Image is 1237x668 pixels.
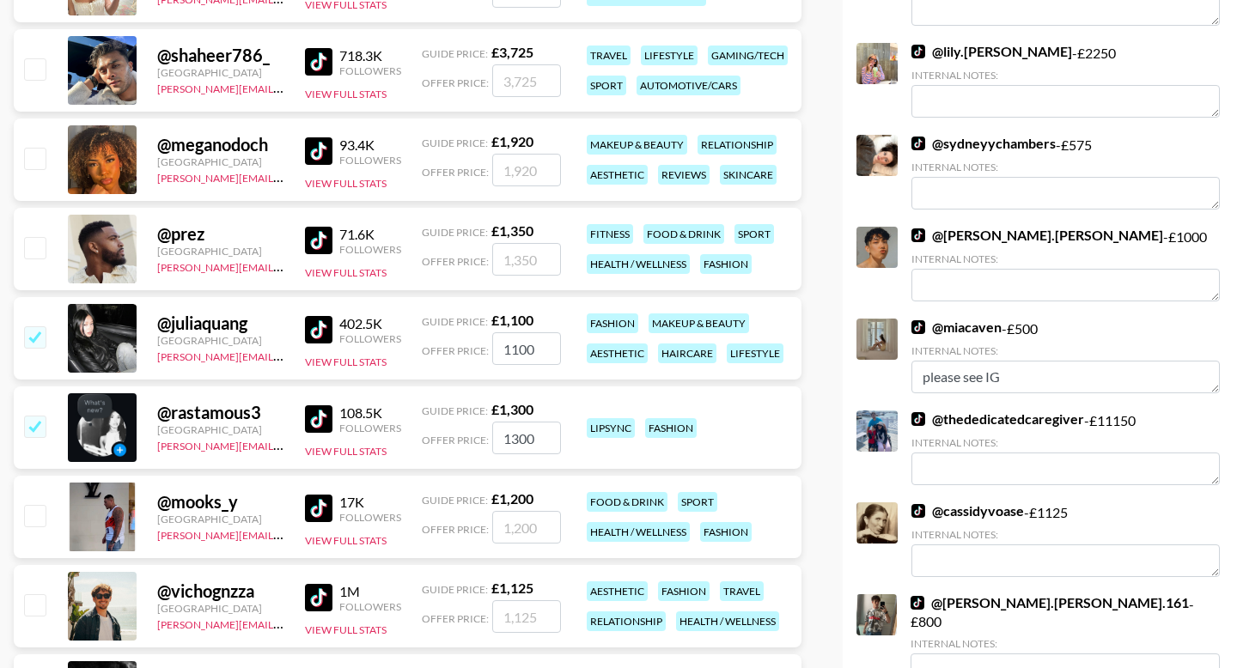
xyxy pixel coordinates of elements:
[587,313,638,333] div: fashion
[157,79,411,95] a: [PERSON_NAME][EMAIL_ADDRESS][DOMAIN_NAME]
[422,47,488,60] span: Guide Price:
[305,48,332,76] img: TikTok
[587,135,687,155] div: makeup & beauty
[587,165,648,185] div: aesthetic
[339,583,401,600] div: 1M
[491,580,533,596] strong: £ 1,125
[305,137,332,165] img: TikTok
[658,581,710,601] div: fashion
[587,224,633,244] div: fitness
[422,494,488,507] span: Guide Price:
[676,611,779,631] div: health / wellness
[649,313,749,333] div: makeup & beauty
[637,76,740,95] div: automotive/cars
[157,525,411,542] a: [PERSON_NAME][EMAIL_ADDRESS][DOMAIN_NAME]
[911,228,925,242] img: TikTok
[157,491,284,513] div: @ mooks_y
[339,422,401,434] div: Followers
[339,64,401,77] div: Followers
[339,137,401,154] div: 93.4K
[157,66,284,79] div: [GEOGRAPHIC_DATA]
[587,581,648,601] div: aesthetic
[422,226,488,239] span: Guide Price:
[305,405,332,433] img: TikTok
[339,332,401,345] div: Followers
[422,137,488,149] span: Guide Price:
[587,76,626,95] div: sport
[491,312,533,328] strong: £ 1,100
[641,46,698,65] div: lifestyle
[492,422,561,454] input: 1,300
[491,490,533,507] strong: £ 1,200
[708,46,788,65] div: gaming/tech
[911,436,1220,449] div: Internal Notes:
[911,43,1220,118] div: - £ 2250
[698,135,777,155] div: relationship
[720,581,764,601] div: travel
[305,584,332,611] img: TikTok
[305,355,387,368] button: View Full Stats
[587,46,631,65] div: travel
[491,133,533,149] strong: £ 1,920
[911,227,1163,244] a: @[PERSON_NAME].[PERSON_NAME]
[911,596,924,610] img: TikTok
[587,343,648,363] div: aesthetic
[911,594,1189,611] a: @[PERSON_NAME].[PERSON_NAME].161
[734,224,774,244] div: sport
[911,320,925,334] img: TikTok
[587,611,666,631] div: relationship
[911,319,1002,336] a: @miacaven
[587,522,690,542] div: health / wellness
[157,134,284,155] div: @ meganodoch
[911,43,1072,60] a: @lily.[PERSON_NAME]
[305,177,387,190] button: View Full Stats
[157,602,284,615] div: [GEOGRAPHIC_DATA]
[157,168,411,185] a: [PERSON_NAME][EMAIL_ADDRESS][DOMAIN_NAME]
[491,44,533,60] strong: £ 3,725
[911,412,925,426] img: TikTok
[422,166,489,179] span: Offer Price:
[157,580,284,602] div: @ vichognzza
[911,135,1056,152] a: @sydneyychambers
[339,154,401,167] div: Followers
[911,637,1220,650] div: Internal Notes:
[157,155,284,168] div: [GEOGRAPHIC_DATA]
[727,343,783,363] div: lifestyle
[678,492,717,512] div: sport
[157,423,284,436] div: [GEOGRAPHIC_DATA]
[911,361,1220,393] textarea: please see IG
[422,523,489,536] span: Offer Price:
[305,495,332,522] img: TikTok
[305,88,387,100] button: View Full Stats
[492,332,561,365] input: 1,100
[911,410,1220,485] div: - £ 11150
[911,319,1220,393] div: - £ 500
[911,135,1220,210] div: - £ 575
[911,502,1220,577] div: - £ 1125
[422,315,488,328] span: Guide Price:
[422,404,488,417] span: Guide Price:
[700,522,752,542] div: fashion
[157,513,284,525] div: [GEOGRAPHIC_DATA]
[492,243,561,276] input: 1,350
[491,222,533,239] strong: £ 1,350
[700,254,752,274] div: fashion
[643,224,724,244] div: food & drink
[911,344,1220,357] div: Internal Notes:
[157,436,411,452] a: [PERSON_NAME][EMAIL_ADDRESS][DOMAIN_NAME]
[422,76,489,89] span: Offer Price:
[422,255,489,268] span: Offer Price:
[305,227,332,254] img: TikTok
[339,600,401,613] div: Followers
[157,402,284,423] div: @ rastamous3
[339,404,401,422] div: 108.5K
[492,600,561,633] input: 1,125
[305,623,387,636] button: View Full Stats
[911,69,1220,82] div: Internal Notes:
[157,615,411,631] a: [PERSON_NAME][EMAIL_ADDRESS][DOMAIN_NAME]
[492,154,561,186] input: 1,920
[720,165,777,185] div: skincare
[911,137,925,150] img: TikTok
[339,494,401,511] div: 17K
[157,45,284,66] div: @ shaheer786_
